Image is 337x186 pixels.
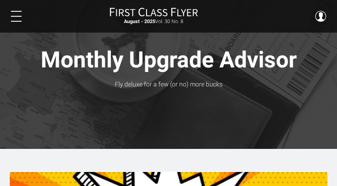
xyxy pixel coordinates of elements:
[109,7,198,17] img: First Class Flyer
[34,81,304,88] h3: Fly deluxe for a few (or no) more bucks
[34,48,304,75] h1: Monthly Upgrade Advisor
[109,7,198,25] a: First Class FlyerAugust - 2025Vol. 30 No. 8
[109,19,198,25] small: Vol. 30 No. 8
[124,19,155,24] strong: August - 2025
